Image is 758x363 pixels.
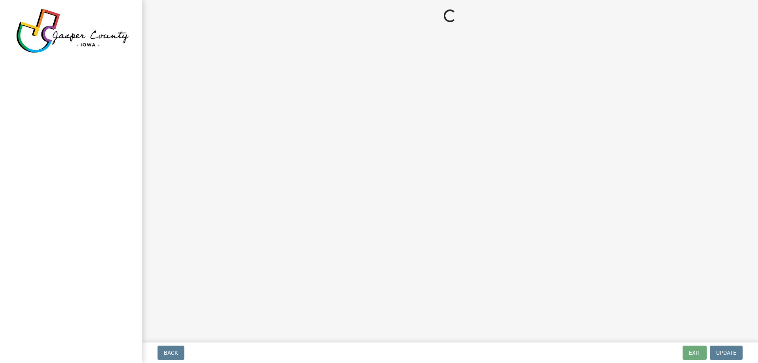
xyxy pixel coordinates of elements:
button: Update [710,346,743,360]
button: Exit [683,346,707,360]
span: Back [164,350,178,356]
span: Update [716,350,736,356]
img: Jasper County, Iowa [16,8,129,53]
button: Back [158,346,184,360]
